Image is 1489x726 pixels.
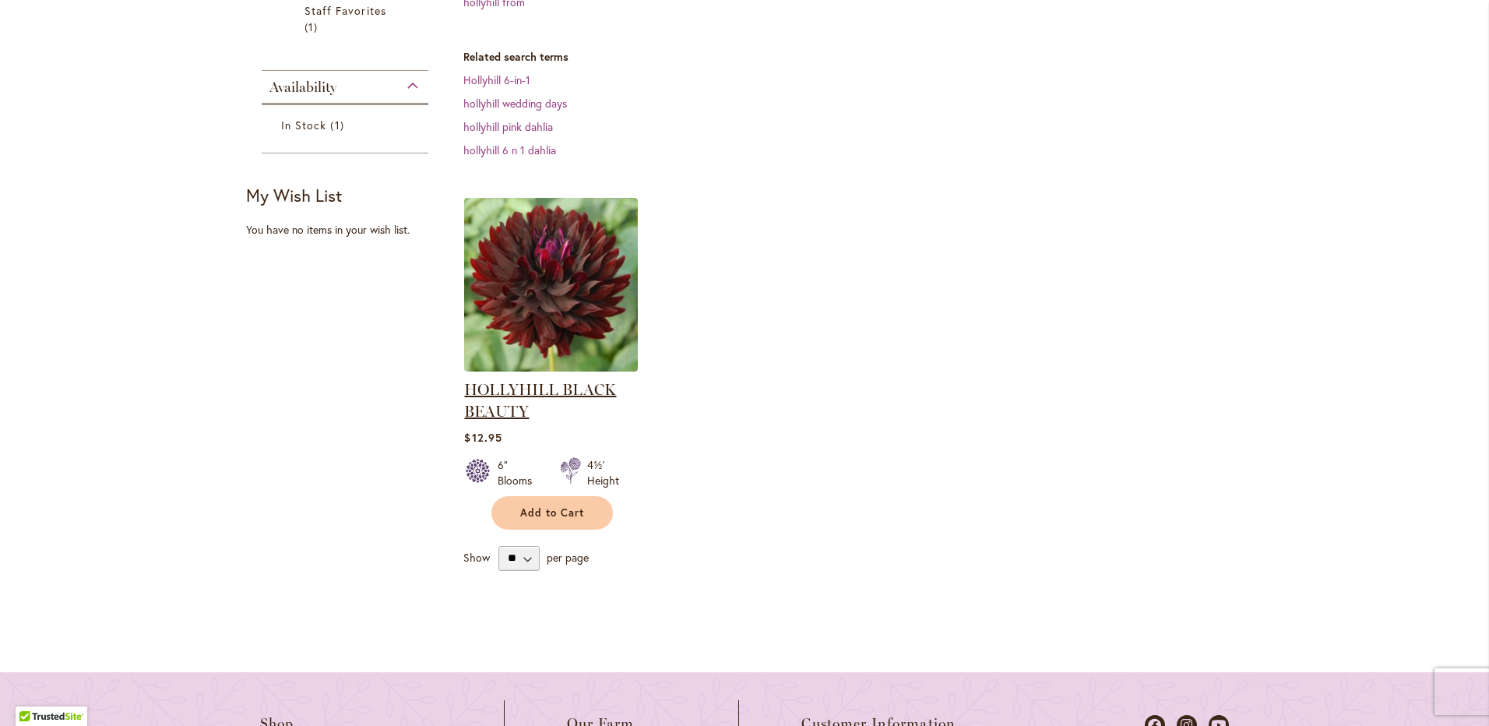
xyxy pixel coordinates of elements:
div: 4½' Height [587,457,619,488]
a: hollyhill pink dahlia [463,119,553,134]
span: Availability [269,79,336,96]
span: In Stock [281,118,326,132]
a: HOLLYHILL BLACK BEAUTY [464,360,638,375]
span: 1 [304,19,322,35]
a: Hollyhill 6-in-1 [463,72,530,87]
span: Show [463,549,490,564]
span: Staff Favorites [304,3,386,18]
dt: Related search terms [463,49,1243,65]
a: hollyhill 6 n 1 dahlia [463,143,556,157]
div: 6" Blooms [498,457,541,488]
div: You have no items in your wish list. [246,222,454,238]
img: HOLLYHILL BLACK BEAUTY [464,198,638,372]
span: 1 [330,117,347,133]
iframe: Launch Accessibility Center [12,671,55,714]
span: $12.95 [464,430,502,445]
button: Add to Cart [491,496,613,530]
span: Add to Cart [520,506,584,520]
a: In Stock 1 [281,117,413,133]
a: Staff Favorites [304,2,389,35]
span: per page [547,549,589,564]
a: HOLLYHILL BLACK BEAUTY [464,380,616,421]
strong: My Wish List [246,184,342,206]
a: hollyhill wedding days [463,96,567,111]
